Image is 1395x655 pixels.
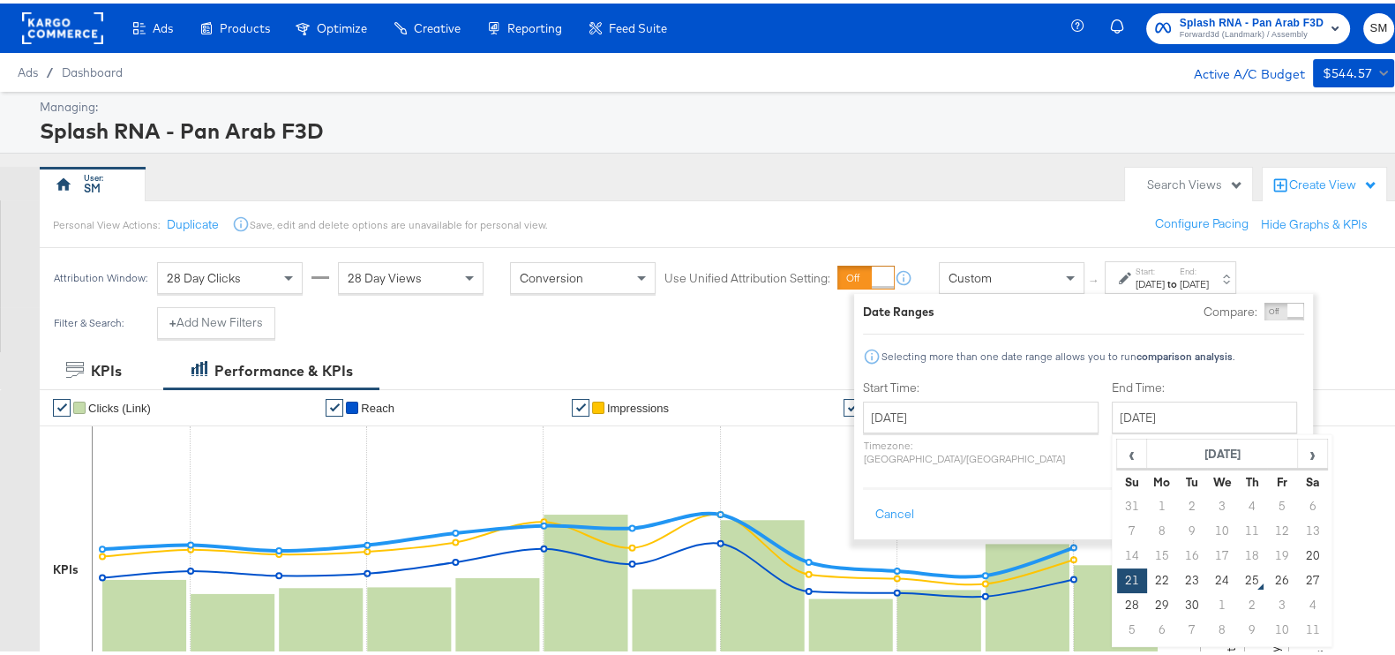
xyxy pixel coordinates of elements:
[1313,56,1394,84] button: $544.57
[1207,565,1237,590] td: 24
[1117,614,1147,639] td: 5
[1112,376,1304,393] label: End Time:
[1180,274,1209,288] div: [DATE]
[1237,516,1267,540] td: 11
[863,495,926,527] button: Cancel
[1237,590,1267,614] td: 2
[167,267,241,282] span: 28 Day Clicks
[1207,540,1237,565] td: 17
[1136,346,1233,359] strong: comparison analysis
[844,395,861,413] a: ✔
[1237,540,1267,565] td: 18
[1289,173,1377,191] div: Create View
[1136,274,1165,288] div: [DATE]
[361,398,394,411] span: Reach
[520,267,583,282] span: Conversion
[1177,491,1207,516] td: 2
[1207,491,1237,516] td: 3
[1177,516,1207,540] td: 9
[881,347,1235,359] div: Selecting more than one date range allows you to run .
[607,398,669,411] span: Impressions
[1147,491,1177,516] td: 1
[863,435,1099,462] p: Timezone: [GEOGRAPHIC_DATA]/[GEOGRAPHIC_DATA]
[1177,466,1207,491] th: Tu
[1261,213,1368,230] button: Hide Graphs & KPIs
[1147,516,1177,540] td: 8
[53,395,71,413] a: ✔
[169,311,176,327] strong: +
[250,215,547,229] div: Save, edit and delete options are unavailable for personal view.
[1117,491,1147,516] td: 31
[863,376,1099,393] label: Start Time:
[1297,516,1327,540] td: 13
[1297,614,1327,639] td: 11
[1086,275,1103,281] span: ↑
[1267,590,1297,614] td: 3
[1297,491,1327,516] td: 6
[1177,565,1207,590] td: 23
[157,304,275,335] button: +Add New Filters
[1237,466,1267,491] th: Th
[1147,173,1243,190] div: Search Views
[1207,516,1237,540] td: 10
[1204,300,1257,317] label: Compare:
[572,395,589,413] a: ✔
[1267,491,1297,516] td: 5
[1147,565,1177,590] td: 22
[1117,590,1147,614] td: 28
[167,213,219,230] button: Duplicate
[1207,614,1237,639] td: 8
[507,18,562,32] span: Reporting
[53,558,79,575] div: KPIs
[1177,614,1207,639] td: 7
[91,358,122,378] div: KPIs
[1207,590,1237,614] td: 1
[949,267,992,282] span: Custom
[317,18,367,32] span: Optimize
[1363,10,1394,41] button: SM
[18,62,38,76] span: Ads
[348,267,422,282] span: 28 Day Views
[1147,614,1177,639] td: 6
[863,300,934,317] div: Date Ranges
[88,398,151,411] span: Clicks (Link)
[1237,565,1267,590] td: 25
[1117,565,1147,590] td: 21
[1267,516,1297,540] td: 12
[214,358,353,378] div: Performance & KPIs
[1136,262,1165,274] label: Start:
[62,62,123,76] a: Dashboard
[1146,10,1350,41] button: Splash RNA - Pan Arab F3DForward3d (Landmark) / Assembly
[1297,565,1327,590] td: 27
[1237,614,1267,639] td: 9
[1165,274,1180,287] strong: to
[1180,11,1324,29] span: Splash RNA - Pan Arab F3D
[1207,466,1237,491] th: We
[1147,590,1177,614] td: 29
[1299,437,1326,463] span: ›
[664,267,830,283] label: Use Unified Attribution Setting:
[1297,466,1327,491] th: Sa
[1174,56,1304,82] div: Active A/C Budget
[53,268,148,281] div: Attribution Window:
[1267,466,1297,491] th: Fr
[220,18,270,32] span: Products
[53,313,124,326] div: Filter & Search:
[1297,540,1327,565] td: 20
[40,112,1390,142] div: Splash RNA - Pan Arab F3D
[1143,205,1261,237] button: Configure Pacing
[40,95,1390,112] div: Managing:
[1267,565,1297,590] td: 26
[1177,590,1207,614] td: 30
[609,18,667,32] span: Feed Suite
[153,18,173,32] span: Ads
[1147,540,1177,565] td: 15
[326,395,343,413] a: ✔
[1237,491,1267,516] td: 4
[1117,516,1147,540] td: 7
[1180,25,1324,39] span: Forward3d (Landmark) / Assembly
[53,215,160,229] div: Personal View Actions:
[1177,540,1207,565] td: 16
[1370,15,1387,35] span: SM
